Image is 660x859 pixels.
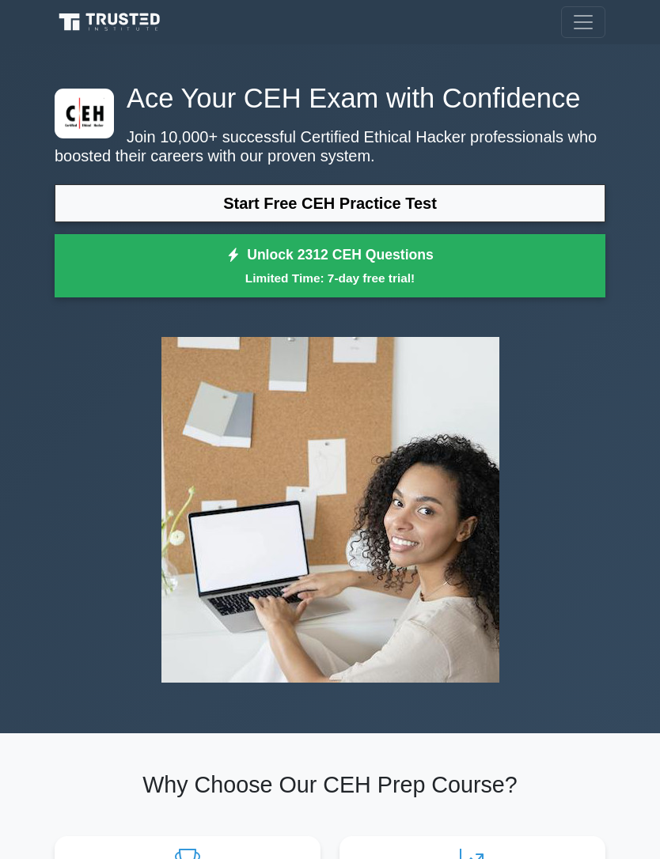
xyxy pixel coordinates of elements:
a: Unlock 2312 CEH QuestionsLimited Time: 7-day free trial! [55,234,605,297]
a: Start Free CEH Practice Test [55,184,605,222]
h1: Ace Your CEH Exam with Confidence [55,82,605,115]
h2: Why Choose Our CEH Prep Course? [55,771,605,798]
p: Join 10,000+ successful Certified Ethical Hacker professionals who boosted their careers with our... [55,127,605,165]
small: Limited Time: 7-day free trial! [74,269,586,287]
button: Toggle navigation [561,6,605,38]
